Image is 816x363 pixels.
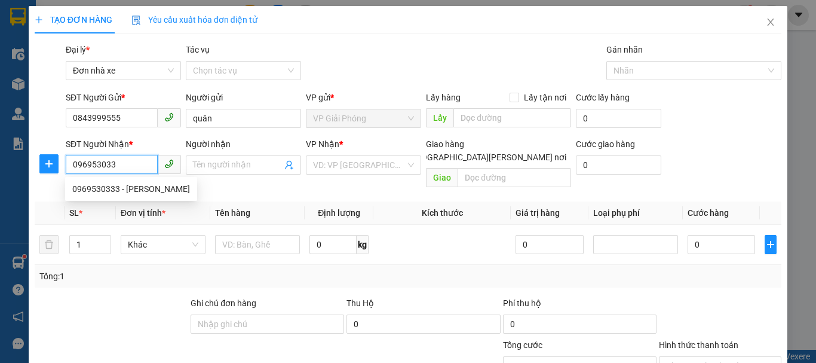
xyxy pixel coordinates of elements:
[191,298,256,308] label: Ghi chú đơn hàng
[306,91,421,104] div: VP gửi
[66,45,90,54] span: Đại lý
[39,154,59,173] button: plus
[35,15,112,25] span: TẠO ĐƠN HÀNG
[306,139,339,149] span: VP Nhận
[73,62,174,80] span: Đơn nhà xe
[191,315,344,334] input: Ghi chú đơn hàng
[765,235,777,254] button: plus
[576,109,661,128] input: Cước lấy hàng
[659,340,738,350] label: Hình thức thanh toán
[422,208,463,218] span: Kích thước
[121,208,165,218] span: Đơn vị tính
[66,91,181,104] div: SĐT Người Gửi
[765,240,776,249] span: plus
[516,235,583,254] input: 0
[128,236,198,254] span: Khác
[139,50,216,59] strong: Hotline : 0889 23 23 23
[39,235,59,254] button: delete
[164,159,174,169] span: phone
[39,270,316,283] div: Tổng: 1
[458,168,571,187] input: Dọc đường
[453,108,571,127] input: Dọc đường
[503,340,542,350] span: Tổng cước
[426,93,461,102] span: Lấy hàng
[186,91,301,104] div: Người gửi
[313,109,414,127] span: VP Giải Phóng
[66,138,181,151] div: SĐT Người Nhận
[65,179,197,199] div: 0969530333 - công phương
[40,159,58,169] span: plus
[766,17,775,27] span: close
[426,139,464,149] span: Giao hàng
[754,6,787,39] button: Close
[129,35,226,48] strong: PHIẾU GỬI HÀNG
[69,208,79,218] span: SL
[186,138,301,151] div: Người nhận
[318,208,360,218] span: Định lượng
[588,202,683,225] th: Loại phụ phí
[426,168,458,187] span: Giao
[96,20,259,33] strong: CÔNG TY TNHH VĨNH QUANG
[215,208,250,218] span: Tên hàng
[576,155,661,175] input: Cước giao hàng
[503,297,657,315] div: Phí thu hộ
[516,208,560,218] span: Giá trị hàng
[426,108,453,127] span: Lấy
[403,151,571,164] span: [GEOGRAPHIC_DATA][PERSON_NAME] nơi
[357,235,369,254] span: kg
[14,19,70,75] img: logo
[124,62,230,73] strong: : [DOMAIN_NAME]
[284,160,294,170] span: user-add
[519,91,571,104] span: Lấy tận nơi
[72,182,190,196] div: 0969530333 - [PERSON_NAME]
[346,298,374,308] span: Thu Hộ
[215,235,300,254] input: VD: Bàn, Ghế
[576,139,635,149] label: Cước giao hàng
[124,63,152,72] span: Website
[186,45,210,54] label: Tác vụ
[131,15,257,25] span: Yêu cầu xuất hóa đơn điện tử
[131,16,141,25] img: icon
[164,112,174,122] span: phone
[688,208,729,218] span: Cước hàng
[35,16,43,24] span: plus
[606,45,643,54] label: Gán nhãn
[576,93,630,102] label: Cước lấy hàng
